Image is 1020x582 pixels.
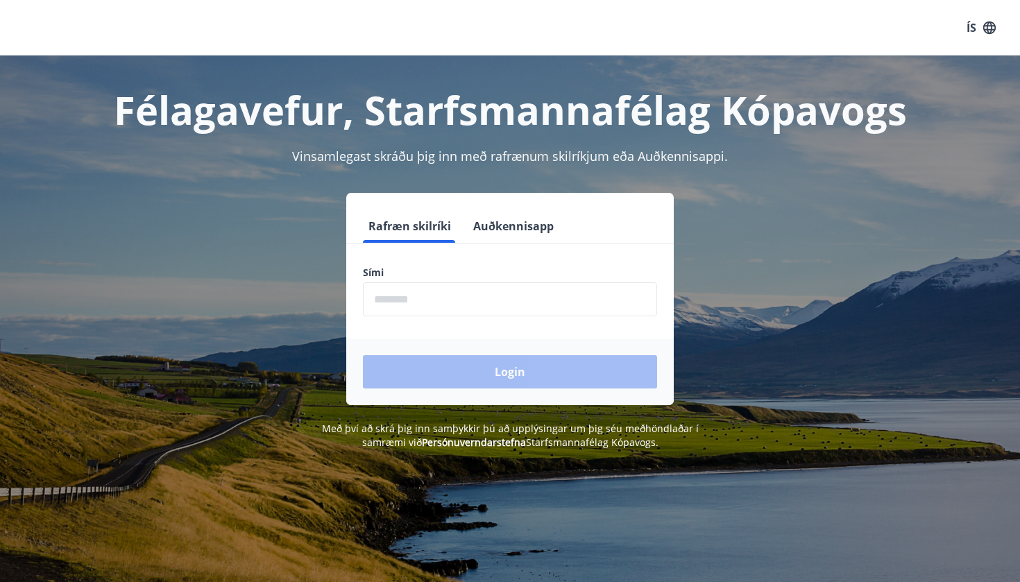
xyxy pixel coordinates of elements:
span: Með því að skrá þig inn samþykkir þú að upplýsingar um þig séu meðhöndlaðar í samræmi við Starfsm... [322,422,699,449]
button: Rafræn skilríki [363,209,457,243]
h1: Félagavefur, Starfsmannafélag Kópavogs [27,83,993,136]
button: Auðkennisapp [468,209,559,243]
span: Vinsamlegast skráðu þig inn með rafrænum skilríkjum eða Auðkennisappi. [292,148,728,164]
label: Sími [363,266,657,280]
button: ÍS [959,15,1003,40]
a: Persónuverndarstefna [422,436,526,449]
